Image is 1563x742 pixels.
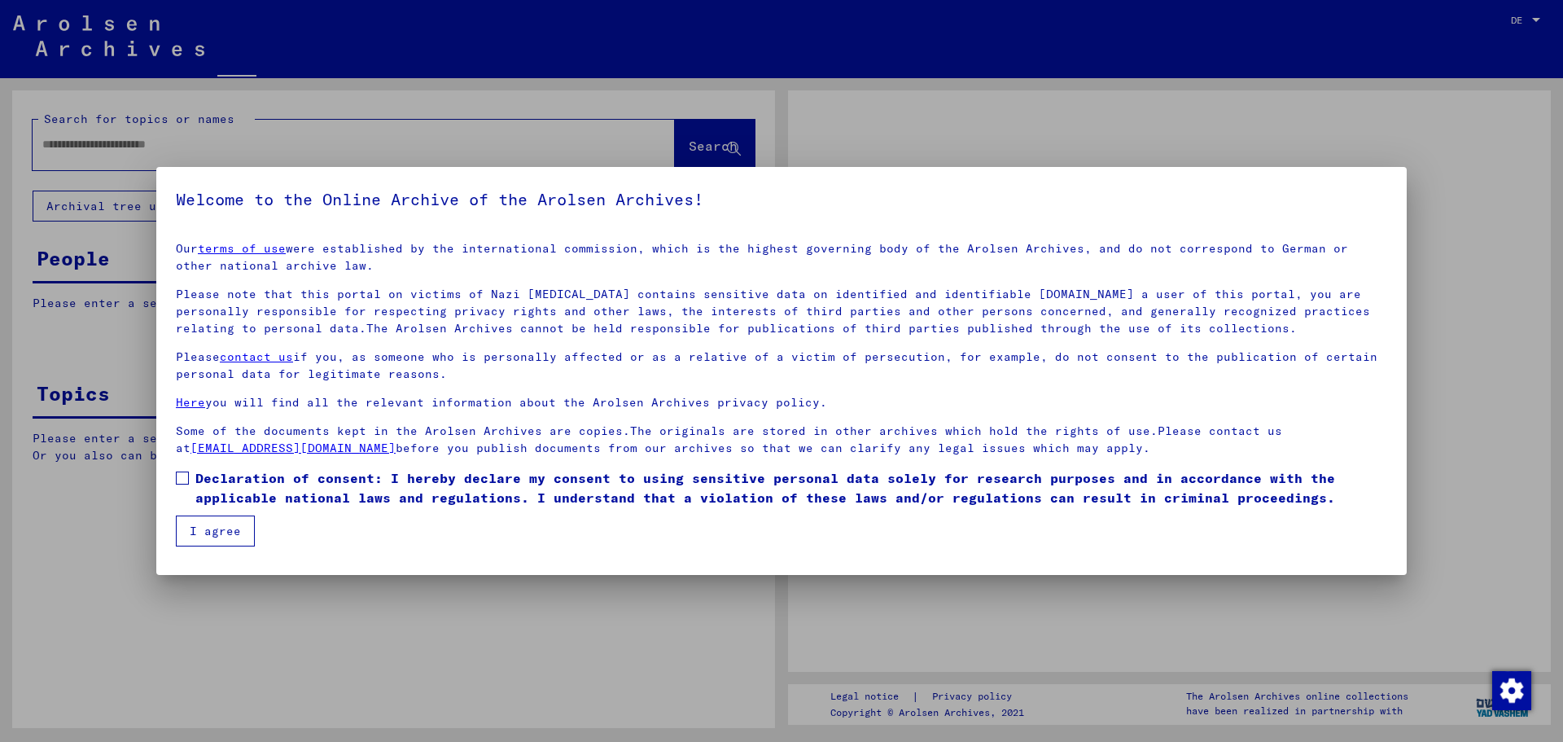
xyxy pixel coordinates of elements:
[176,516,255,547] button: I agree
[176,394,1387,411] p: you will find all the relevant information about the Arolsen Archives privacy policy.
[176,349,1387,383] p: Please if you, as someone who is personally affected or as a relative of a victim of persecution,...
[176,423,1387,457] p: Some of the documents kept in the Arolsen Archives are copies.The originals are stored in other a...
[176,395,205,410] a: Here
[176,286,1387,337] p: Please note that this portal on victims of Nazi [MEDICAL_DATA] contains sensitive data on identif...
[220,349,293,364] a: contact us
[176,187,1387,213] h5: Welcome to the Online Archive of the Arolsen Archives!
[190,441,396,455] a: [EMAIL_ADDRESS][DOMAIN_NAME]
[198,241,286,256] a: terms of use
[1492,671,1531,710] img: Zustimmung ändern
[176,240,1387,274] p: Our were established by the international commission, which is the highest governing body of the ...
[195,468,1387,507] span: Declaration of consent: I hereby declare my consent to using sensitive personal data solely for r...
